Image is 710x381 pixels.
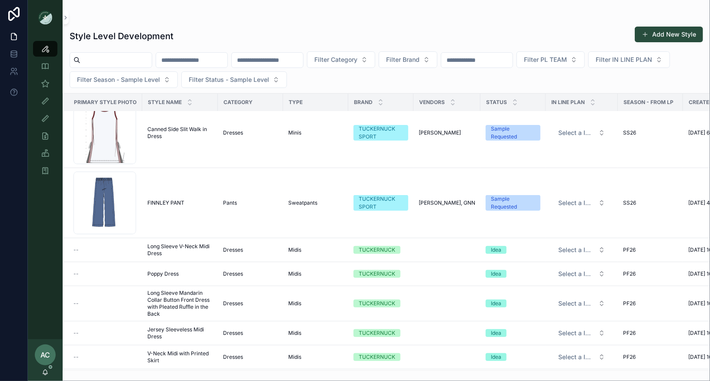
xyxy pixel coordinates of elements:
[147,270,213,277] a: Poppy Dress
[288,354,301,361] span: Midis
[558,299,595,308] span: Select a IN LINE PLAN
[353,246,408,254] a: TUCKERNUCK
[486,270,540,278] a: Idea
[288,199,317,206] span: Sweatpants
[623,354,678,361] a: PF26
[353,329,408,337] a: TUCKERNUCK
[73,300,137,307] a: --
[623,330,636,337] span: PF26
[147,243,213,257] span: Long Sleeve V-Neck Midi Dress
[623,129,636,136] span: SS26
[491,329,501,337] div: Idea
[491,270,501,278] div: Idea
[623,199,636,206] span: SS26
[486,246,540,254] a: Idea
[147,326,213,340] a: Jersey Sleeveless Midi Dress
[491,125,535,141] div: Sample Requested
[558,128,595,137] span: Select a IN LINE PLAN
[419,99,445,106] span: Vendors
[486,353,540,361] a: Idea
[38,10,52,24] img: App logo
[223,300,243,307] span: Dresses
[386,55,420,64] span: Filter Brand
[623,199,678,206] a: SS26
[181,71,287,88] button: Select Button
[288,129,301,136] span: Minis
[223,354,278,361] a: Dresses
[551,195,612,211] button: Select Button
[147,270,179,277] span: Poppy Dress
[288,246,301,253] span: Midis
[73,300,79,307] span: --
[551,295,613,312] a: Select Button
[486,125,540,141] a: Sample Requested
[28,35,63,190] div: scrollable content
[353,195,408,211] a: TUCKERNUCK SPORT
[359,195,403,211] div: TUCKERNUCK SPORT
[74,99,137,106] span: Primary Style Photo
[551,349,613,365] a: Select Button
[623,99,673,106] span: Season - From LP
[486,329,540,337] a: Idea
[147,199,184,206] span: FINNLEY PANT
[419,129,475,136] a: [PERSON_NAME]
[77,75,160,84] span: Filter Season - Sample Level
[288,330,301,337] span: Midis
[288,246,343,253] a: Midis
[551,195,613,211] a: Select Button
[353,270,408,278] a: TUCKERNUCK
[314,55,357,64] span: Filter Category
[359,246,395,254] div: TUCKERNUCK
[223,199,237,206] span: Pants
[288,270,343,277] a: Midis
[551,266,612,282] button: Select Button
[307,51,375,68] button: Select Button
[517,51,585,68] button: Select Button
[147,199,213,206] a: FINNLEY PANT
[73,270,79,277] span: --
[73,330,137,337] a: --
[551,125,613,141] a: Select Button
[223,270,278,277] a: Dresses
[635,27,703,42] button: Add New Style
[588,51,670,68] button: Select Button
[354,99,373,106] span: Brand
[353,353,408,361] a: TUCKERNUCK
[551,325,613,341] a: Select Button
[551,266,613,282] a: Select Button
[359,353,395,361] div: TUCKERNUCK
[289,99,303,106] span: Type
[288,354,343,361] a: Midis
[223,354,243,361] span: Dresses
[223,330,278,337] a: Dresses
[419,199,475,206] span: [PERSON_NAME], GNN
[147,290,213,317] span: Long Sleeve Mandarin Collar Button Front Dress with Pleated Ruffle in the Back
[223,199,278,206] a: Pants
[623,129,678,136] a: SS26
[223,99,253,106] span: Category
[491,300,501,307] div: Idea
[623,246,636,253] span: PF26
[623,330,678,337] a: PF26
[288,199,343,206] a: Sweatpants
[359,270,395,278] div: TUCKERNUCK
[623,270,678,277] a: PF26
[551,325,612,341] button: Select Button
[491,353,501,361] div: Idea
[353,300,408,307] a: TUCKERNUCK
[353,125,408,141] a: TUCKERNUCK SPORT
[623,354,636,361] span: PF26
[491,246,501,254] div: Idea
[486,195,540,211] a: Sample Requested
[147,350,213,364] a: V-Neck Midi with Printed Skirt
[623,270,636,277] span: PF26
[596,55,652,64] span: Filter IN LINE PLAN
[558,199,595,207] span: Select a IN LINE PLAN
[73,246,137,253] a: --
[558,270,595,278] span: Select a IN LINE PLAN
[524,55,567,64] span: Filter PL TEAM
[288,270,301,277] span: Midis
[223,330,243,337] span: Dresses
